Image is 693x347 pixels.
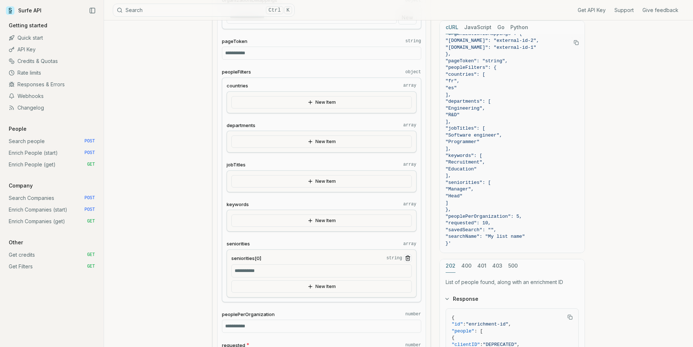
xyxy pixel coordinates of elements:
a: Support [614,7,634,14]
span: ], [446,173,451,178]
a: Responses & Errors [6,79,98,90]
span: pageToken [222,38,247,45]
span: "keywords": [ [446,153,482,158]
span: "searchName": "My list name" [446,234,525,239]
span: "Education" [446,166,477,172]
button: New Item [231,96,412,109]
span: POST [84,150,95,156]
span: "es" [446,85,457,91]
span: peopleFilters [222,68,251,75]
code: array [403,122,416,128]
span: }, [446,207,451,212]
span: "pageToken": "string", [446,58,508,64]
p: People [6,125,29,133]
span: "requested": 10, [446,220,491,226]
kbd: Ctrl [266,6,283,14]
button: New Item [231,214,412,227]
code: array [403,162,416,167]
a: Enrich People (get) GET [6,159,98,170]
button: Python [510,21,528,34]
code: object [405,69,421,75]
button: JavaScript [464,21,491,34]
button: 202 [446,259,455,273]
kbd: K [284,6,292,14]
span: departments [227,122,255,129]
span: }' [446,241,451,246]
span: "Head" [446,193,463,199]
span: "seniorities": [ [446,180,491,185]
code: number [405,311,421,317]
code: array [403,201,416,207]
a: Get Filters GET [6,261,98,272]
button: SearchCtrlK [113,4,295,17]
span: "fr", [446,78,460,84]
button: 401 [477,259,486,273]
span: "countries": [ [446,72,485,77]
a: Surfe API [6,5,41,16]
button: Copy Text [571,37,582,48]
span: "enrichment-id" [466,322,509,327]
span: peoplePerOrganization [222,311,275,318]
button: 403 [492,259,502,273]
button: 400 [461,259,471,273]
span: jobTitles [227,161,246,168]
button: Collapse Sidebar [87,5,98,16]
span: POST [84,207,95,213]
span: "R&D" [446,112,460,118]
button: Remove Item [404,254,412,262]
button: cURL [446,21,458,34]
span: GET [87,264,95,269]
p: Getting started [6,22,50,29]
span: ], [446,146,451,151]
span: GET [87,218,95,224]
button: Go [497,21,505,34]
a: Get API Key [578,7,606,14]
span: GET [87,252,95,258]
span: : [463,322,466,327]
code: string [405,38,421,44]
span: "id" [452,322,463,327]
span: "Engineering", [446,106,485,111]
span: }, [446,51,451,57]
a: Quick start [6,32,98,44]
span: { [452,315,455,320]
span: "jobTitles": [ [446,126,485,131]
p: List of people found, along with an enrichment ID [446,279,579,286]
p: Company [6,182,36,189]
span: GET [87,162,95,167]
a: Give feedback [642,7,678,14]
span: "[DOMAIN_NAME]": "external-id-2", [446,38,539,43]
span: ] [446,200,449,206]
code: array [403,241,416,247]
a: Get credits GET [6,249,98,261]
code: array [403,83,416,88]
button: Response [440,289,585,308]
span: : [ [474,328,483,334]
span: "Manager", [446,186,474,192]
span: ], [446,92,451,98]
button: New Item [231,135,412,148]
span: "peoplePerOrganization": 5, [446,214,522,219]
span: seniorities[0] [231,255,261,262]
a: Rate limits [6,67,98,79]
a: API Key [6,44,98,55]
button: 500 [508,259,518,273]
button: New Item [231,175,412,188]
span: POST [84,138,95,144]
span: "peopleFilters": { [446,65,497,70]
a: Enrich Companies (start) POST [6,204,98,216]
span: "Recruitment", [446,159,485,165]
span: seniorities [227,240,250,247]
span: { [452,335,455,340]
span: "[DOMAIN_NAME]": "external-id-1" [446,45,537,50]
span: "savedSearch": "", [446,227,497,233]
p: Other [6,239,26,246]
a: Webhooks [6,90,98,102]
a: Search Companies POST [6,192,98,204]
span: "departments": [ [446,99,491,104]
a: Search people POST [6,135,98,147]
span: countries [227,82,248,89]
button: New Item [231,280,412,293]
span: keywords [227,201,249,208]
code: string [386,255,402,261]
